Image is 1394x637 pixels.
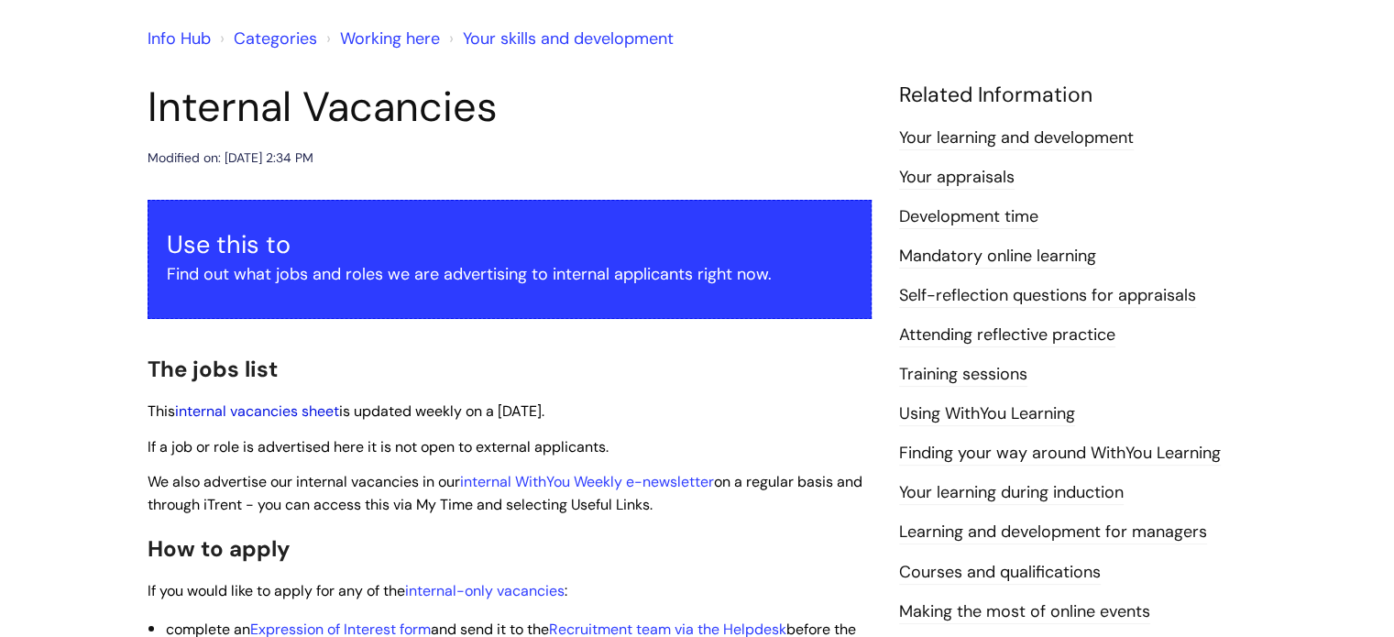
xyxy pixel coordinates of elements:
[167,230,852,259] h3: Use this to
[148,27,211,49] a: Info Hub
[148,401,544,421] span: This is updated weekly on a [DATE].
[899,324,1115,347] a: Attending reflective practice
[148,437,609,456] span: If a job or role is advertised here it is not open to external applicants.
[445,24,674,53] li: Your skills and development
[899,284,1196,308] a: Self-reflection questions for appraisals
[175,401,339,421] a: internal vacancies sheet
[234,27,317,49] a: Categories
[405,581,565,600] a: internal-only vacancies
[899,245,1096,269] a: Mandatory online learning
[148,581,567,600] span: If you would like to apply for any of the :
[899,166,1015,190] a: Your appraisals
[167,259,852,289] p: Find out what jobs and roles we are advertising to internal applicants right now.
[322,24,440,53] li: Working here
[899,442,1221,466] a: Finding your way around WithYou Learning
[148,82,872,132] h1: Internal Vacancies
[148,355,278,383] span: The jobs list
[899,126,1134,150] a: Your learning and development
[148,534,291,563] span: How to apply
[899,402,1075,426] a: Using WithYou Learning
[899,205,1038,229] a: Development time
[899,600,1150,624] a: Making the most of online events
[215,24,317,53] li: Solution home
[899,481,1124,505] a: Your learning during induction
[340,27,440,49] a: Working here
[899,561,1101,585] a: Courses and qualifications
[148,147,313,170] div: Modified on: [DATE] 2:34 PM
[899,363,1027,387] a: Training sessions
[460,472,714,491] a: internal WithYou Weekly e-newsletter
[463,27,674,49] a: Your skills and development
[148,472,862,514] span: We also advertise our internal vacancies in our on a regular basis and through iTrent - you can a...
[899,82,1247,108] h4: Related Information
[899,521,1207,544] a: Learning and development for managers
